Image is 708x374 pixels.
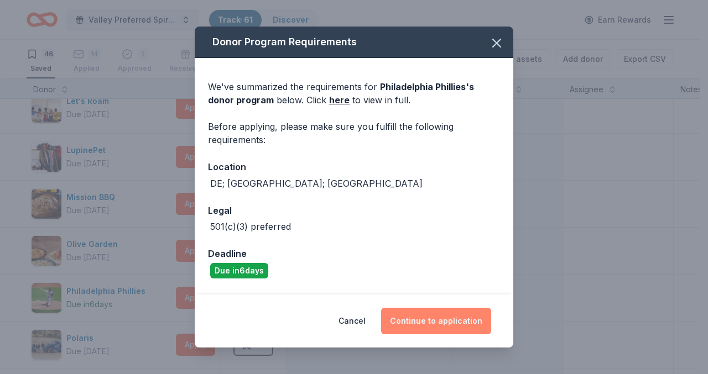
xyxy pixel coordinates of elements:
a: here [329,93,350,107]
div: Donor Program Requirements [195,27,513,58]
button: Cancel [339,308,366,334]
div: Donation frequency [208,292,500,306]
div: DE; [GEOGRAPHIC_DATA]; [GEOGRAPHIC_DATA] [210,177,423,190]
div: 501(c)(3) preferred [210,220,291,233]
div: Due in 6 days [210,263,268,278]
div: Location [208,160,500,174]
button: Continue to application [381,308,491,334]
div: Legal [208,203,500,218]
div: We've summarized the requirements for below. Click to view in full. [208,80,500,107]
div: Before applying, please make sure you fulfill the following requirements: [208,120,500,146]
div: Deadline [208,246,500,261]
